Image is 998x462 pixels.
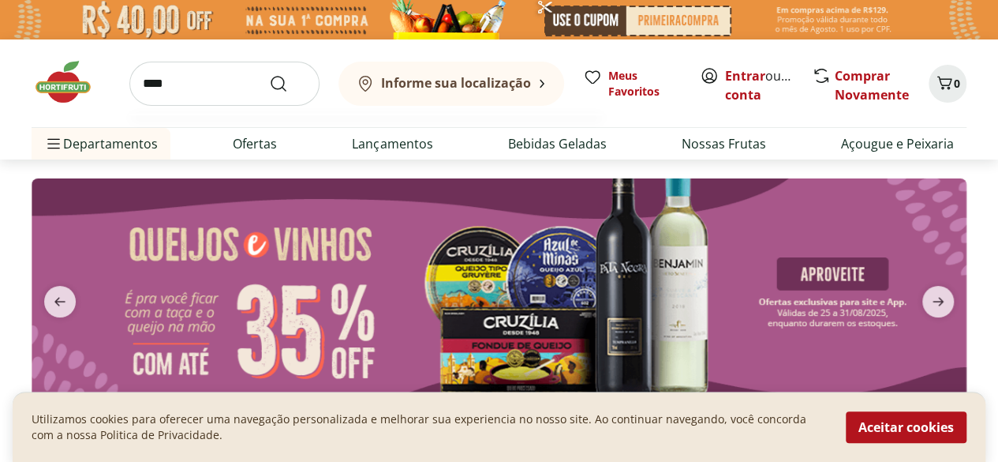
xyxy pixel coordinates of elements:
button: Submit Search [269,74,307,93]
span: Meus Favoritos [608,68,681,100]
a: Comprar Novamente [835,67,909,103]
button: Aceitar cookies [846,411,966,443]
button: previous [32,286,88,317]
a: Criar conta [725,67,812,103]
input: search [129,62,320,106]
img: queijos e vinhos [32,178,966,405]
span: Departamentos [44,125,158,163]
a: Bebidas Geladas [508,134,607,153]
button: Informe sua localização [338,62,564,106]
b: Informe sua localização [381,74,531,92]
a: Nossas Frutas [682,134,766,153]
img: Hortifruti [32,58,110,106]
a: Ofertas [233,134,277,153]
a: Entrar [725,67,765,85]
button: Carrinho [929,65,966,103]
button: Menu [44,125,63,163]
span: ou [725,66,795,104]
span: 0 [954,76,960,91]
a: Açougue e Peixaria [841,134,954,153]
a: Lançamentos [352,134,432,153]
button: next [910,286,966,317]
p: Utilizamos cookies para oferecer uma navegação personalizada e melhorar sua experiencia no nosso ... [32,411,827,443]
a: Meus Favoritos [583,68,681,100]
